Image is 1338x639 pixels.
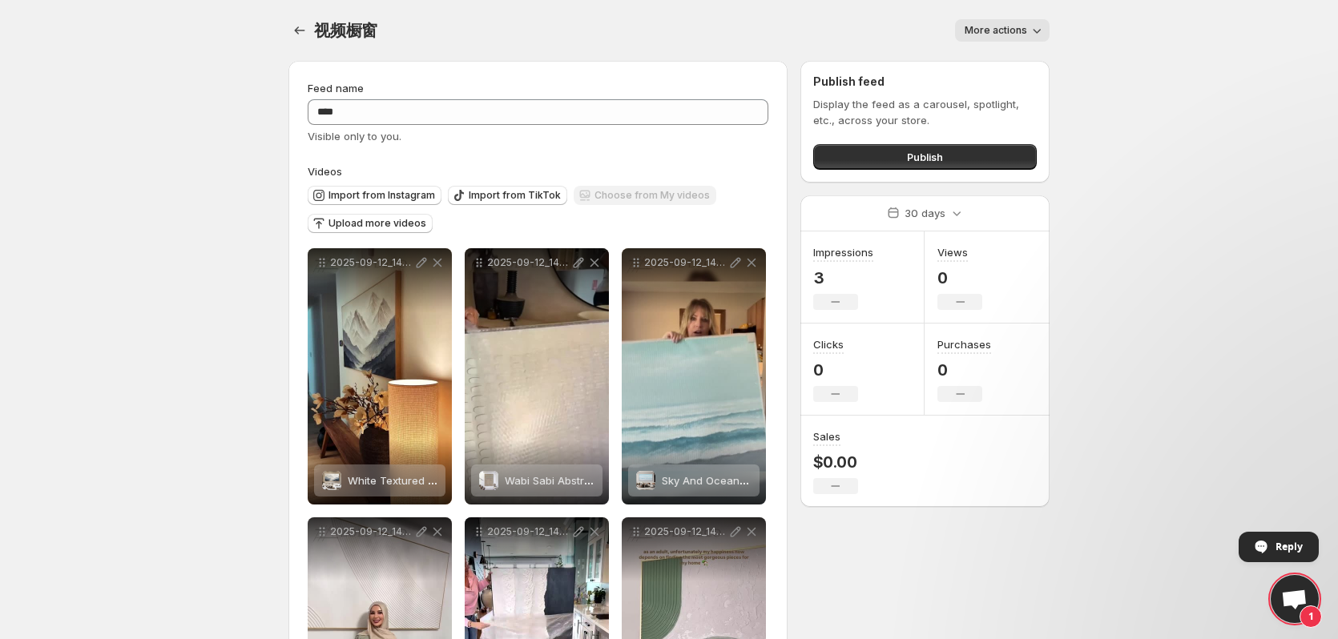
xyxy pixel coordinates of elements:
p: 30 days [905,205,945,221]
button: More actions [955,19,1050,42]
p: $0.00 [813,452,858,472]
span: 1 [1300,605,1322,628]
p: 2025-09-12_141732_774 [644,525,727,538]
span: 视频橱窗 [314,21,377,40]
p: 2025-09-12_141742_332 [644,256,727,269]
p: 0 [937,268,982,287]
h3: Views [937,244,968,260]
p: 2025-09-12_141633_799 [487,525,570,538]
button: Import from Instagram [308,186,441,205]
p: 3 [813,268,873,287]
span: Reply [1276,532,1303,561]
p: 0 [813,360,858,380]
div: 2025-09-12_141751_423Wabi Sabi Abstract Wall Art #WA128Wabi Sabi Abstract Wall Art #WA128 [465,248,609,504]
img: Sky And Ocean Painting #SO036 [636,471,655,490]
button: Settings [288,19,311,42]
h3: Purchases [937,336,991,352]
span: Publish [907,149,943,165]
button: Upload more videos [308,214,433,233]
span: Sky And Ocean Painting #SO036 [662,474,827,487]
h3: Impressions [813,244,873,260]
h2: Publish feed [813,74,1037,90]
img: Wabi Sabi Abstract Wall Art #WA128 [479,471,498,490]
div: 2025-09-12_141742_332Sky And Ocean Painting #SO036Sky And Ocean Painting #SO036 [622,248,766,504]
p: 2025-09-12_141703_473 [330,256,413,269]
img: White Textured Minimalist Wall Art #WT133 [322,471,341,490]
div: Open chat [1271,575,1319,623]
h3: Clicks [813,336,844,352]
button: Publish [813,144,1037,170]
span: White Textured Minimalist Wall Art #WT133 [348,474,562,487]
p: 2025-09-12_141751_423 [487,256,570,269]
div: 2025-09-12_141703_473White Textured Minimalist Wall Art #WT133White Textured Minimalist Wall Art ... [308,248,452,504]
span: Import from Instagram [328,189,435,202]
p: 0 [937,360,991,380]
span: Upload more videos [328,217,426,230]
span: Videos [308,165,342,178]
span: More actions [965,24,1027,37]
h3: Sales [813,428,840,444]
span: Feed name [308,82,364,94]
span: Wabi Sabi Abstract Wall Art #WA128 [505,474,685,487]
p: Display the feed as a carousel, spotlight, etc., across your store. [813,96,1037,128]
p: 2025-09-12_141719_824 [330,525,413,538]
button: Import from TikTok [448,186,567,205]
span: Import from TikTok [469,189,561,202]
span: Visible only to you. [308,130,401,143]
